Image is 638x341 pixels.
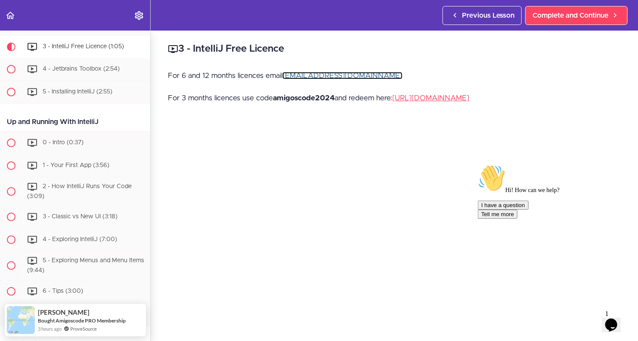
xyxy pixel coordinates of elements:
a: Previous Lesson [443,6,522,25]
h2: 3 - IntelliJ Free Licence [168,42,621,56]
span: 5 - Exploring Menus and Menu Items (9:44) [27,258,144,274]
span: 5 - Installing IntelliJ (2:55) [43,89,112,95]
span: 3 hours ago [38,325,62,332]
a: ProveSource [70,325,97,332]
strong: amigoscode2024 [273,94,334,102]
span: Hi! How can we help? [3,26,85,32]
span: 1 - Your First App (3:56) [43,162,109,168]
span: Previous Lesson [462,10,514,21]
div: 👋Hi! How can we help?I have a questionTell me more [3,3,158,58]
img: :wave: [3,3,31,31]
button: I have a question [3,40,54,49]
span: Complete and Continue [533,10,608,21]
a: Amigoscode PRO Membership [56,317,126,324]
span: [PERSON_NAME] [38,309,90,316]
span: 2 - How IntelliJ Runs Your Code (3:09) [27,183,132,199]
img: provesource social proof notification image [7,306,35,334]
span: 3 - IntelliJ Free Licence (1:05) [43,43,124,50]
span: 3 - Classic vs New UI (3:18) [43,214,118,220]
p: For 6 and 12 months licences email [168,69,621,82]
a: [URL][DOMAIN_NAME] [392,94,469,102]
span: 4 - Exploring IntelliJ (7:00) [43,237,117,243]
svg: Settings Menu [134,10,144,21]
button: Tell me more [3,49,43,58]
iframe: chat widget [474,161,629,302]
p: For 3 months licences use code and redeem here: [168,92,621,105]
span: 6 - Tips (3:00) [43,288,83,294]
a: [EMAIL_ADDRESS][DOMAIN_NAME] [282,72,403,79]
svg: Back to course curriculum [5,10,15,21]
span: Bought [38,317,55,324]
a: Complete and Continue [525,6,628,25]
span: 4 - Jetbrains Toolbox (2:54) [43,66,120,72]
iframe: chat widget [602,307,629,332]
span: 0 - Intro (0:37) [43,139,84,146]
